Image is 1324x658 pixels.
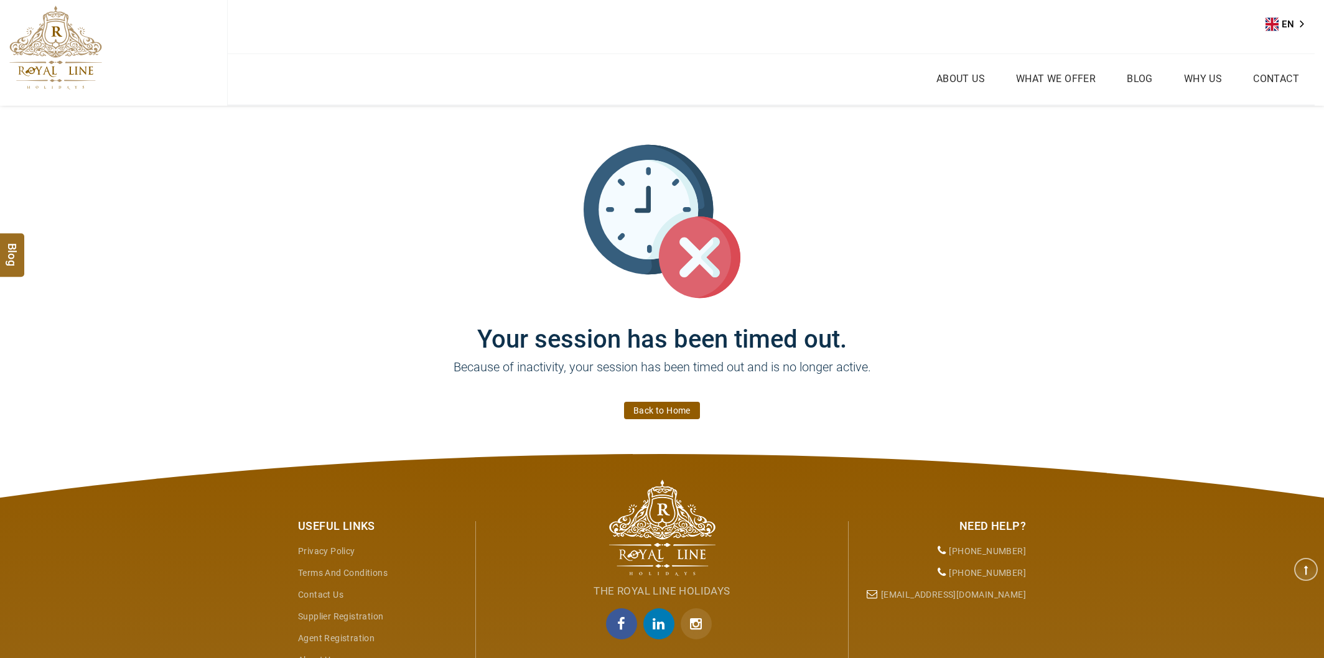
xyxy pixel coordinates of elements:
[298,546,355,556] a: Privacy Policy
[609,480,716,576] img: The Royal Line Holidays
[1266,15,1313,34] a: EN
[1250,70,1302,88] a: Contact
[606,608,643,639] a: facebook
[858,518,1026,534] div: Need Help?
[9,6,102,90] img: The Royal Line Holidays
[643,608,681,639] a: linkedin
[681,608,718,639] a: Instagram
[289,358,1035,395] p: Because of inactivity, your session has been timed out and is no longer active.
[881,590,1026,600] a: [EMAIL_ADDRESS][DOMAIN_NAME]
[4,243,21,253] span: Blog
[298,518,466,534] div: Useful Links
[1181,70,1225,88] a: Why Us
[1124,70,1156,88] a: Blog
[584,143,740,300] img: session_time_out.svg
[298,590,343,600] a: Contact Us
[298,568,388,578] a: Terms and Conditions
[289,300,1035,354] h1: Your session has been timed out.
[298,611,383,621] a: Supplier Registration
[594,585,730,597] span: The Royal Line Holidays
[1266,15,1313,34] div: Language
[858,540,1026,562] li: [PHONE_NUMBER]
[624,402,700,419] a: Back to Home
[298,633,375,643] a: Agent Registration
[1013,70,1099,88] a: What we Offer
[1266,15,1313,34] aside: Language selected: English
[933,70,988,88] a: About Us
[858,562,1026,584] li: [PHONE_NUMBER]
